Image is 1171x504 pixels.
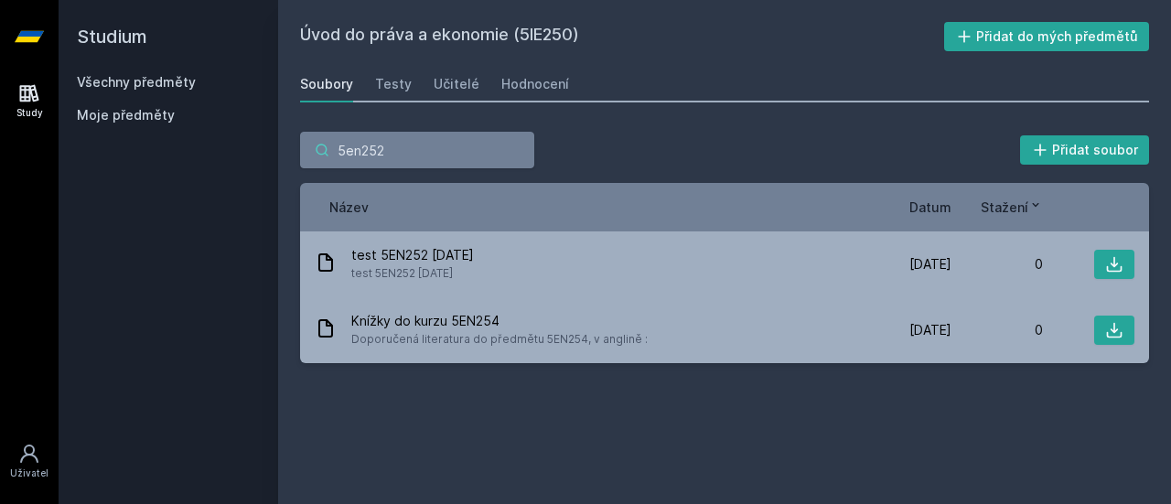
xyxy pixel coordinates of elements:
input: Hledej soubor [300,132,534,168]
a: Učitelé [434,66,479,102]
span: Moje předměty [77,106,175,124]
span: Knížky do kurzu 5EN254 [351,312,648,330]
button: Název [329,198,369,217]
h2: Úvod do práva a ekonomie (5IE250) [300,22,944,51]
span: Stažení [981,198,1028,217]
button: Přidat soubor [1020,135,1150,165]
a: Study [4,73,55,129]
button: Datum [909,198,951,217]
span: test 5EN252 [DATE] [351,264,474,283]
div: Testy [375,75,412,93]
div: Study [16,106,43,120]
div: 0 [951,321,1043,339]
button: Stažení [981,198,1043,217]
a: Všechny předměty [77,74,196,90]
a: Testy [375,66,412,102]
a: Hodnocení [501,66,569,102]
a: Uživatel [4,434,55,489]
button: Přidat do mých předmětů [944,22,1150,51]
span: [DATE] [909,255,951,273]
span: [DATE] [909,321,951,339]
div: Uživatel [10,466,48,480]
div: Soubory [300,75,353,93]
span: test 5EN252 [DATE] [351,246,474,264]
div: Hodnocení [501,75,569,93]
div: Učitelé [434,75,479,93]
span: Doporučená literatura do předmětu 5EN254, v anglině : [351,330,648,349]
div: 0 [951,255,1043,273]
a: Soubory [300,66,353,102]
